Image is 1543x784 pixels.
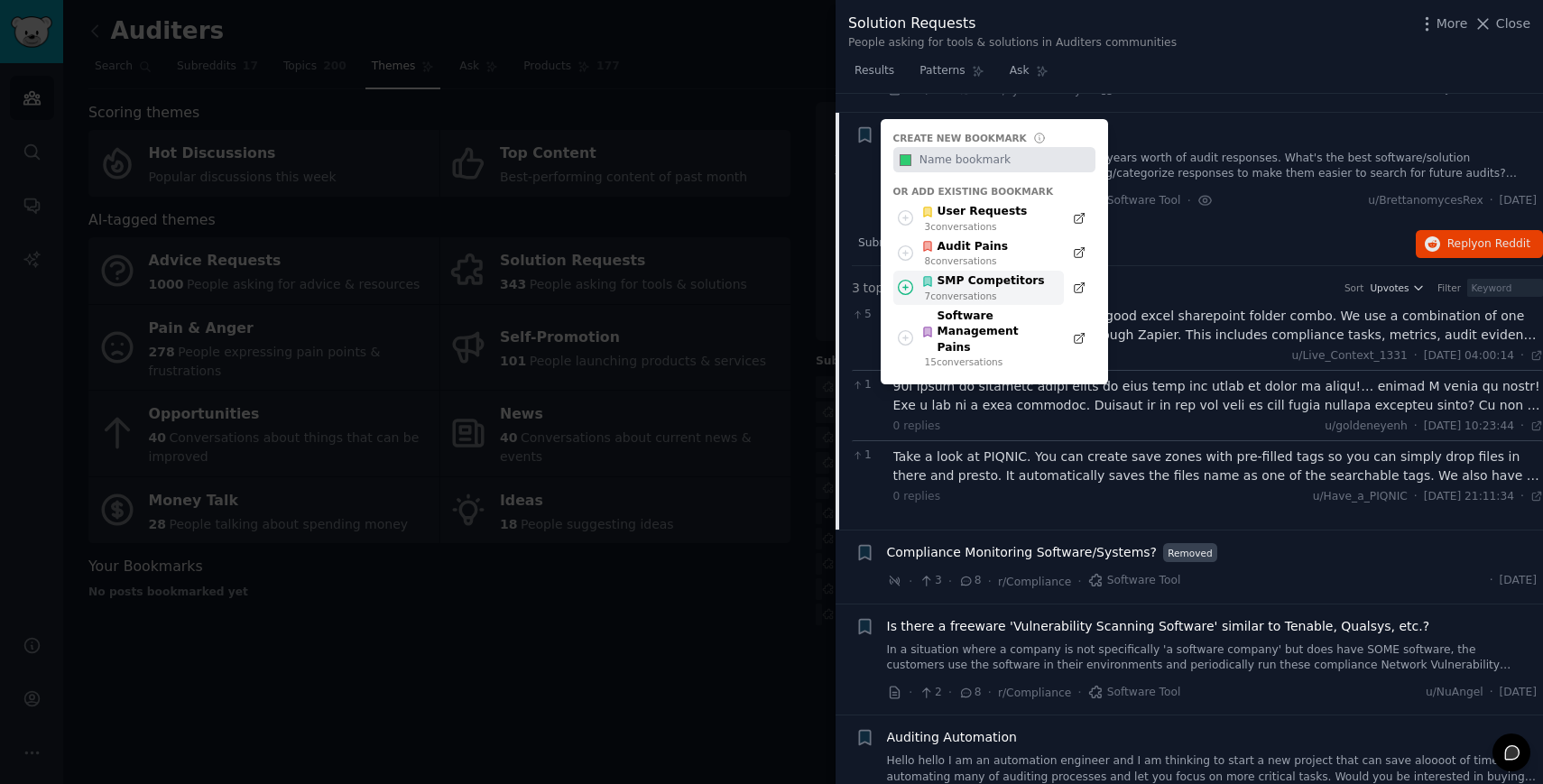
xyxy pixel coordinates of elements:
[921,204,1027,220] div: User Requests
[1003,57,1055,94] a: Ask
[1368,193,1483,209] span: u/BrettanomycesRex
[1426,685,1483,701] span: u/NuAngel
[887,642,1538,674] a: In a situation where a company is not specifically 'a software company' but does have SOME softwa...
[887,728,1017,747] a: Auditing Automation
[909,572,912,591] span: ·
[1520,419,1524,435] span: ·
[958,685,981,701] span: 8
[1437,14,1468,33] span: More
[958,573,981,589] span: 8
[1416,230,1543,259] button: Replyon Reddit
[988,683,992,702] span: ·
[1077,683,1081,702] span: ·
[848,35,1177,51] div: People asking for tools & solutions in Auditers communities
[916,147,1095,172] input: Name bookmark
[863,279,918,298] span: top-level
[1424,419,1514,435] span: [DATE] 10:23:44
[1500,685,1537,701] span: [DATE]
[1500,573,1537,589] span: [DATE]
[1088,685,1181,701] span: Software Tool
[1325,420,1408,432] span: u/goldeneyenh
[858,235,921,252] span: Submission
[852,377,883,393] span: 1
[925,254,1008,267] div: 8 conversation s
[1414,348,1418,364] span: ·
[1418,14,1468,33] button: More
[921,239,1008,255] div: Audit Pains
[893,185,1095,198] div: Or add existing bookmark
[887,543,1158,562] a: Compliance Monitoring Software/Systems?
[1500,193,1537,209] span: [DATE]
[988,572,992,591] span: ·
[852,307,883,323] span: 5
[925,290,1045,302] div: 7 conversation s
[998,687,1071,699] span: r/Compliance
[919,685,941,701] span: 2
[919,573,941,589] span: 3
[852,279,860,298] span: 3
[1292,349,1408,362] span: u/Live_Context_1331
[893,132,1027,144] div: Create new bookmark
[921,309,1054,356] div: Software Management Pains
[1370,281,1409,294] span: Upvotes
[1467,279,1543,297] input: Keyword
[948,683,952,702] span: ·
[1077,572,1081,591] span: ·
[1478,237,1530,250] span: on Reddit
[1490,685,1493,701] span: ·
[1447,236,1530,253] span: Reply
[1088,193,1181,209] span: Software Tool
[1496,14,1530,33] span: Close
[1520,489,1524,505] span: ·
[1474,14,1530,33] button: Close
[1437,281,1461,294] div: Filter
[1490,193,1493,209] span: ·
[1344,281,1364,294] div: Sort
[1163,543,1217,562] span: Removed
[1490,573,1493,589] span: ·
[925,220,1028,233] div: 3 conversation s
[887,617,1430,636] a: Is there a freeware 'Vulnerability Scanning Software' similar to Tenable, Qualsys, etc.?
[1088,573,1181,589] span: Software Tool
[998,84,1081,97] span: r/cybersecurity
[913,57,990,94] a: Patterns
[848,57,901,94] a: Results
[948,572,952,591] span: ·
[925,355,1055,368] div: 15 conversation s
[852,447,883,464] span: 1
[1520,348,1524,364] span: ·
[998,576,1071,588] span: r/Compliance
[1414,419,1418,435] span: ·
[909,683,912,702] span: ·
[1313,490,1408,503] span: u/Have_a_PIQNIC
[1424,348,1514,364] span: [DATE] 04:00:14
[1010,63,1030,79] span: Ask
[1414,489,1418,505] span: ·
[1370,281,1425,294] button: Upvotes
[887,151,1538,182] a: New compliance engineer here with 10 years worth of audit responses. What's the best software/sol...
[1424,489,1514,505] span: [DATE] 21:11:34
[921,273,1045,290] div: SMP Competitors
[1187,191,1190,210] span: ·
[919,63,965,79] span: Patterns
[855,63,894,79] span: Results
[848,13,1177,35] div: Solution Requests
